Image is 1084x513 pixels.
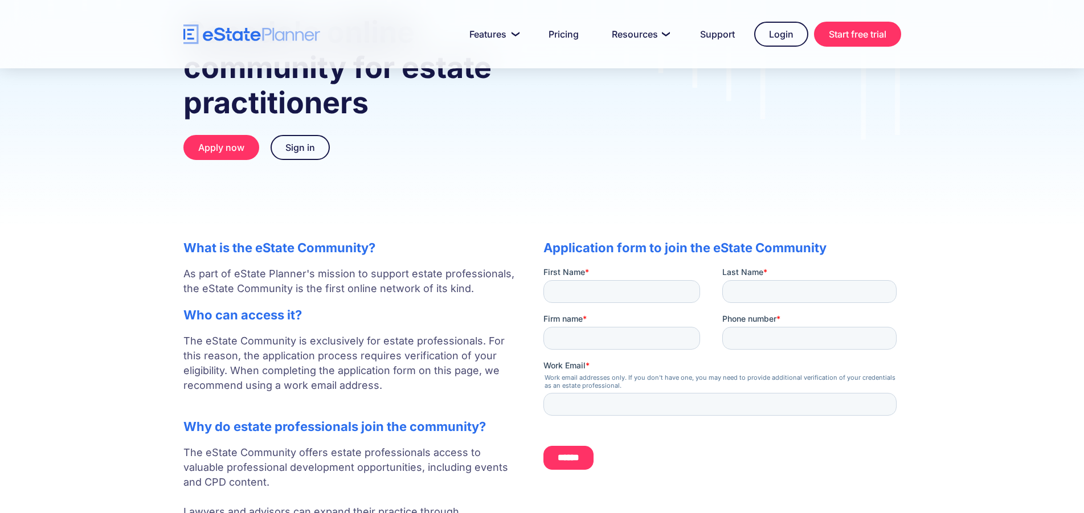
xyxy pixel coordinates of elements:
[183,307,521,322] h2: Who can access it?
[183,266,521,296] p: As part of eState Planner's mission to support estate professionals, the eState Community is the ...
[183,240,521,255] h2: What is the eState Community?
[814,22,901,47] a: Start free trial
[686,23,748,46] a: Support
[754,22,808,47] a: Login
[456,23,529,46] a: Features
[183,135,259,160] a: Apply now
[535,23,592,46] a: Pricing
[183,334,521,408] p: The eState Community is exclusively for estate professionals. For this reason, the application pr...
[183,24,320,44] a: home
[598,23,681,46] a: Resources
[183,419,521,434] h2: Why do estate professionals join the community?
[271,135,330,160] a: Sign in
[543,266,901,479] iframe: Form 0
[543,240,901,255] h2: Application form to join the eState Community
